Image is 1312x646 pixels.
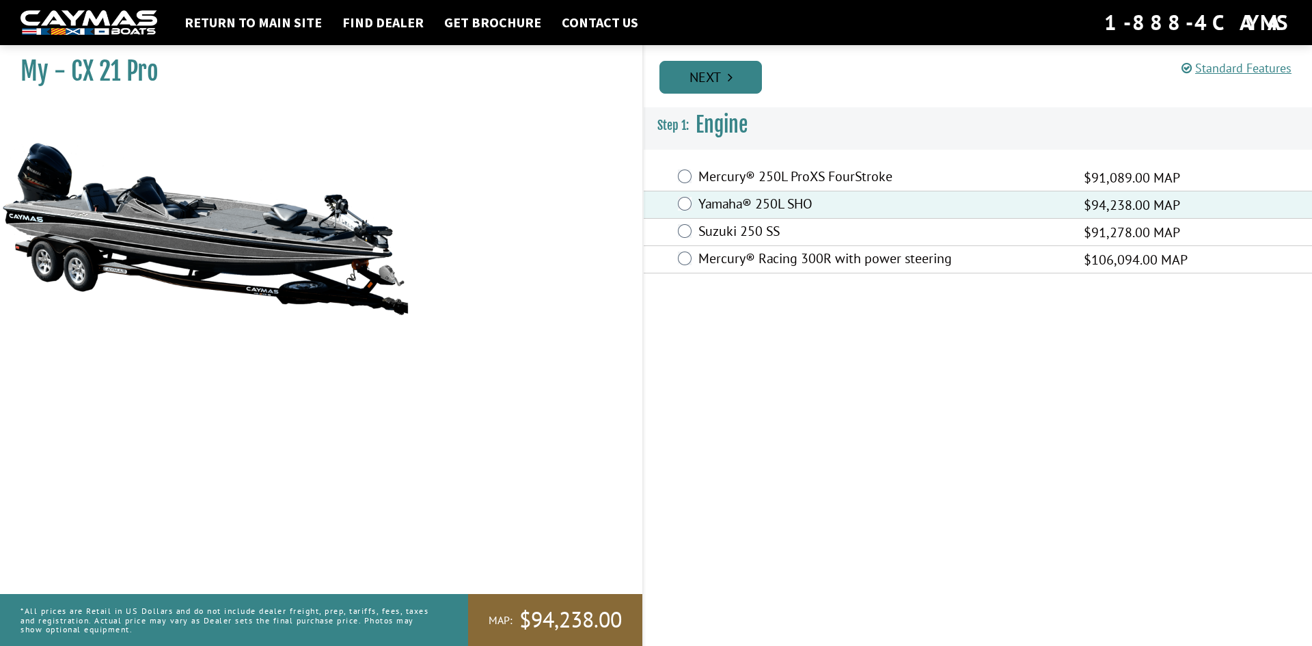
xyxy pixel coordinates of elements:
[336,14,430,31] a: Find Dealer
[1084,222,1180,243] span: $91,278.00 MAP
[698,168,1067,188] label: Mercury® 250L ProXS FourStroke
[519,606,622,634] span: $94,238.00
[1084,250,1188,270] span: $106,094.00 MAP
[659,61,762,94] a: Next
[20,56,608,87] h1: My - CX 21 Pro
[644,100,1312,150] h3: Engine
[1104,8,1291,38] div: 1-888-4CAYMAS
[698,196,1067,215] label: Yamaha® 250L SHO
[698,223,1067,243] label: Suzuki 250 SS
[698,250,1067,270] label: Mercury® Racing 300R with power steering
[20,600,437,641] p: *All prices are Retail in US Dollars and do not include dealer freight, prep, tariffs, fees, taxe...
[468,594,642,646] a: MAP:$94,238.00
[178,14,329,31] a: Return to main site
[1084,195,1180,215] span: $94,238.00 MAP
[20,10,157,36] img: white-logo-c9c8dbefe5ff5ceceb0f0178aa75bf4bb51f6bca0971e226c86eb53dfe498488.png
[437,14,548,31] a: Get Brochure
[656,59,1312,94] ul: Pagination
[489,613,512,628] span: MAP:
[1084,167,1180,188] span: $91,089.00 MAP
[555,14,645,31] a: Contact Us
[1181,60,1291,76] a: Standard Features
